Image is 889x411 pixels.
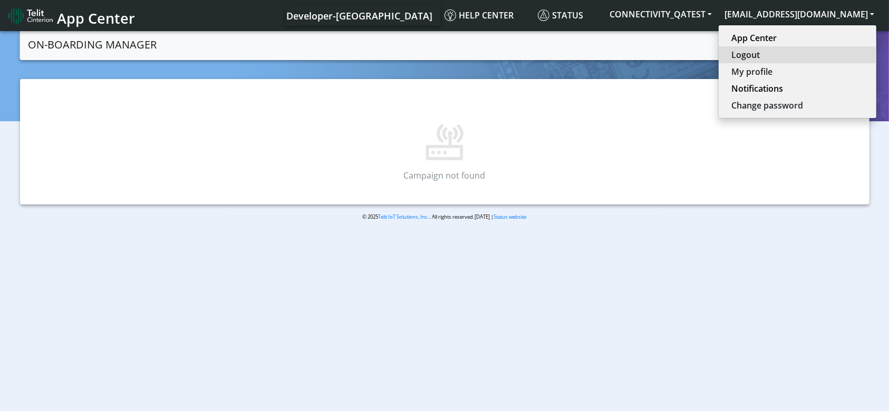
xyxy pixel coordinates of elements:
[494,213,527,220] a: Status website
[719,80,876,97] button: Notifications
[731,82,864,95] a: Notifications
[444,9,456,21] img: knowledge.svg
[8,4,133,27] a: App Center
[57,8,135,28] span: App Center
[719,63,876,80] button: My profile
[34,169,855,182] p: Campaign not found
[718,5,881,24] button: [EMAIL_ADDRESS][DOMAIN_NAME]
[440,5,534,26] a: Help center
[411,93,478,161] img: Campaign not found
[719,97,876,114] button: Change password
[538,9,549,21] img: status.svg
[8,7,53,24] img: logo-telit-cinterion-gw-new.png
[538,9,583,21] span: Status
[719,30,876,46] button: App Center
[444,9,514,21] span: Help center
[534,5,603,26] a: Status
[286,9,432,22] span: Developer-[GEOGRAPHIC_DATA]
[28,34,157,55] a: On-Boarding Manager
[719,46,876,63] button: Logout
[731,32,864,44] a: App Center
[286,5,432,26] a: Your current platform instance
[230,213,659,221] p: © 2025 . All rights reserved.[DATE] |
[603,5,718,24] button: CONNECTIVITY_QATEST
[379,213,430,220] a: Telit IoT Solutions, Inc.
